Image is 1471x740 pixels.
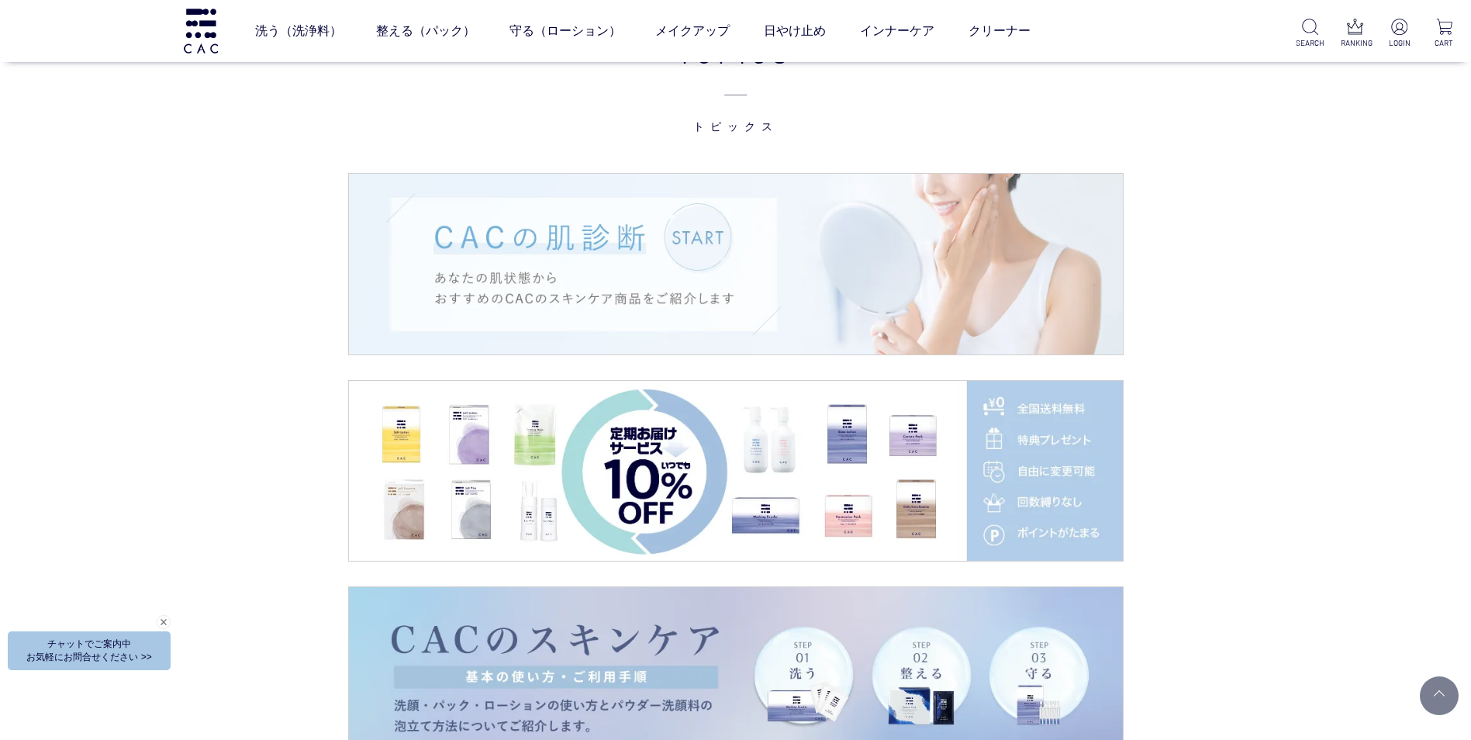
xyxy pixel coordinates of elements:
[509,9,621,53] a: 守る（ローション）
[860,9,934,53] a: インナーケア
[349,174,1123,354] a: 肌診断肌診断
[1430,37,1459,49] p: CART
[969,9,1031,53] a: クリーナー
[349,381,1123,562] a: 定期便サービス定期便サービス
[1385,37,1414,49] p: LOGIN
[1430,19,1459,49] a: CART
[349,381,1123,562] img: 定期便サービス
[271,72,1201,134] span: トピックス
[1341,19,1369,49] a: RANKING
[1296,37,1324,49] p: SEARCH
[764,9,826,53] a: 日やけ止め
[1296,19,1324,49] a: SEARCH
[1341,37,1369,49] p: RANKING
[349,174,1123,354] img: 肌診断
[255,9,342,53] a: 洗う（洗浄料）
[376,9,475,53] a: 整える（パック）
[655,9,730,53] a: メイクアップ
[181,9,220,53] img: logo
[1385,19,1414,49] a: LOGIN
